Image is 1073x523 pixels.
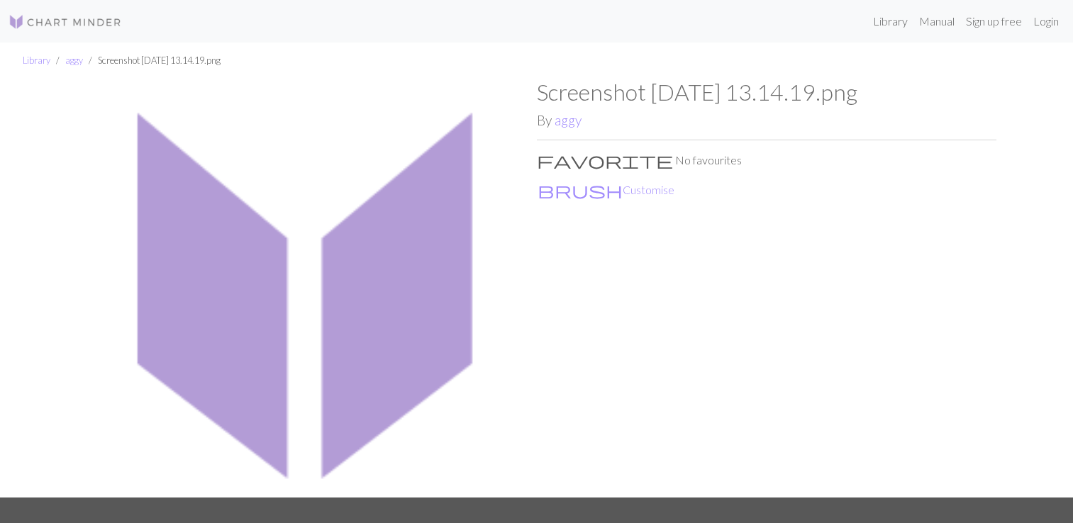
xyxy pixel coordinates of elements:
[1028,7,1064,35] a: Login
[913,7,960,35] a: Manual
[9,13,122,30] img: Logo
[555,112,582,128] a: aggy
[538,180,623,200] span: brush
[537,150,673,170] span: favorite
[537,181,675,199] button: CustomiseCustomise
[537,152,996,169] p: No favourites
[960,7,1028,35] a: Sign up free
[77,79,537,497] img: Screenshot 2025-09-28 at 13.14.19.png
[537,112,996,128] h2: By
[538,181,623,198] i: Customise
[23,55,50,66] a: Library
[537,152,673,169] i: Favourite
[83,54,221,67] li: Screenshot [DATE] 13.14.19.png
[65,55,83,66] a: aggy
[537,79,996,106] h1: Screenshot [DATE] 13.14.19.png
[867,7,913,35] a: Library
